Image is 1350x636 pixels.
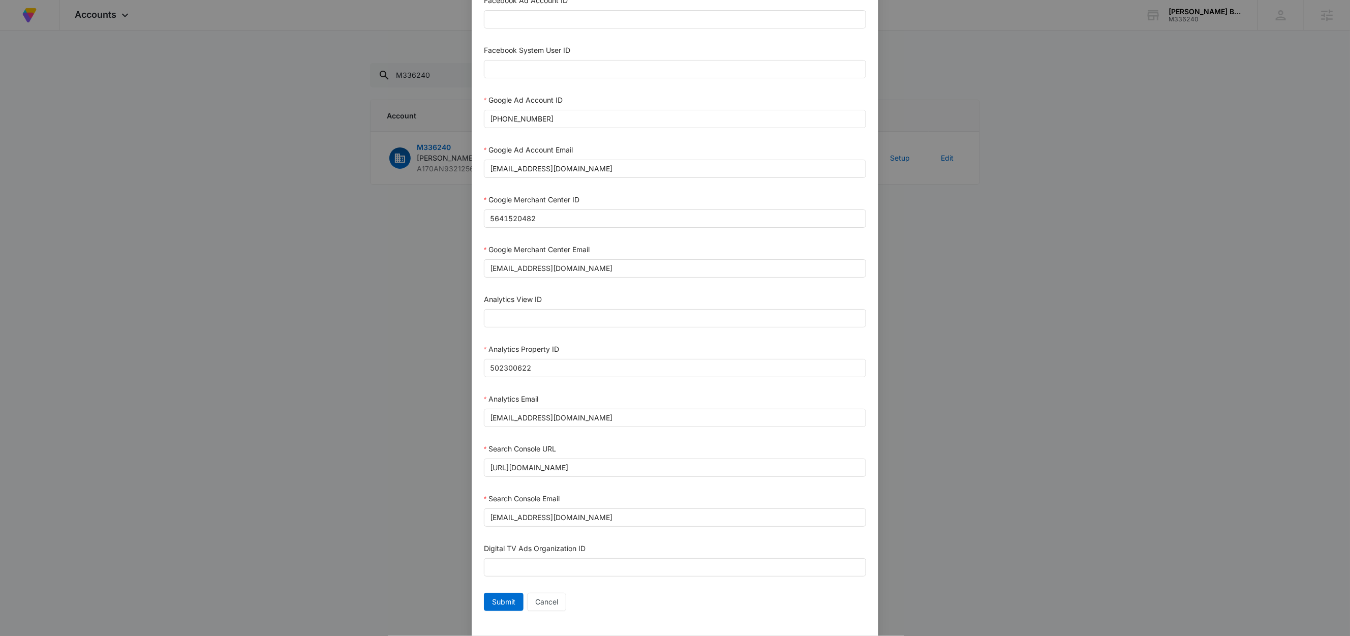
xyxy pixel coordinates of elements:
label: Facebook System User ID [484,46,570,54]
label: Google Ad Account Email [484,145,573,154]
label: Analytics Email [484,395,538,403]
input: Analytics View ID [484,309,866,327]
input: Facebook Ad Account ID [484,10,866,28]
label: Search Console Email [484,494,560,503]
input: Analytics Email [484,409,866,427]
button: Submit [484,593,524,611]
label: Analytics View ID [484,295,542,304]
input: Digital TV Ads Organization ID [484,558,866,577]
label: Google Ad Account ID [484,96,563,104]
span: Cancel [535,596,558,608]
label: Analytics Property ID [484,345,559,353]
input: Google Ad Account ID [484,110,866,128]
input: Google Ad Account Email [484,160,866,178]
label: Google Merchant Center Email [484,245,590,254]
span: Submit [492,596,515,608]
input: Search Console URL [484,459,866,477]
input: Google Merchant Center ID [484,209,866,228]
label: Digital TV Ads Organization ID [484,544,586,553]
button: Cancel [527,593,566,611]
input: Facebook System User ID [484,60,866,78]
label: Search Console URL [484,444,556,453]
input: Search Console Email [484,508,866,527]
input: Analytics Property ID [484,359,866,377]
input: Google Merchant Center Email [484,259,866,278]
label: Google Merchant Center ID [484,195,579,204]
